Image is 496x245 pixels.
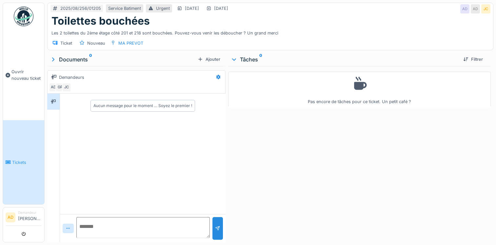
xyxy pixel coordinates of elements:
div: Aucun message pour le moment … Soyez le premier ! [93,103,192,109]
div: Documents [50,56,195,63]
a: AD Demandeur[PERSON_NAME] [6,210,42,226]
div: [DATE] [214,5,228,11]
span: Tickets [12,159,42,166]
div: Demandeur [18,210,42,215]
h1: Toilettes bouchées [51,15,150,27]
div: Ajouter [195,55,223,64]
sup: 0 [89,56,92,63]
li: [PERSON_NAME] [18,210,42,224]
div: Les 2 toilettes du 2ème étage côté 201 et 218 sont bouchées. Pouvez-vous venir les déboucher ? Un... [51,27,489,36]
div: AD [49,83,58,92]
div: JC [62,83,71,92]
div: Service Batiment [108,5,141,11]
div: Ticket [60,40,72,46]
div: Tâches [231,56,458,63]
div: Filtrer [461,55,486,64]
div: MA PREVOT [118,40,143,46]
div: JC [481,4,490,13]
a: Ouvrir nouveau ticket [3,30,44,120]
span: Ouvrir nouveau ticket [11,69,42,81]
div: AD [460,4,469,13]
li: AD [6,212,15,222]
div: AD [471,4,480,13]
div: 2025/08/256/01205 [60,5,101,11]
div: [DATE] [185,5,199,11]
div: GP [55,83,65,92]
a: Tickets [3,120,44,204]
img: Badge_color-CXgf-gQk.svg [14,7,33,26]
div: Nouveau [87,40,105,46]
sup: 0 [259,56,262,63]
div: Pas encore de tâches pour ce ticket. Un petit café ? [232,75,486,105]
div: Demandeurs [59,74,84,80]
div: Urgent [156,5,170,11]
